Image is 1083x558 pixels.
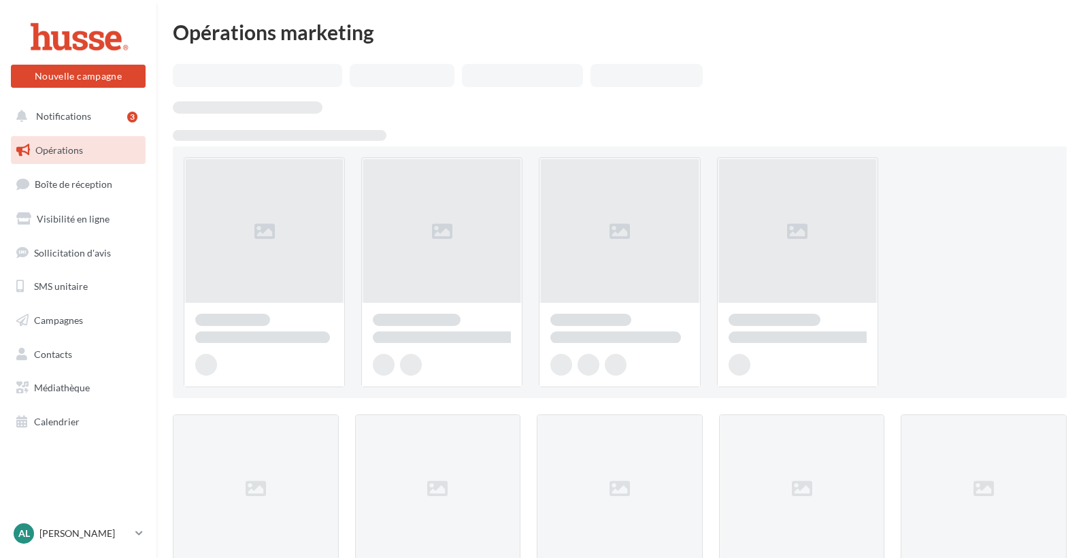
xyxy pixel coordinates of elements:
[173,22,1067,42] div: Opérations marketing
[8,374,148,402] a: Médiathèque
[8,102,143,131] button: Notifications 3
[34,382,90,393] span: Médiathèque
[8,239,148,267] a: Sollicitation d'avis
[36,110,91,122] span: Notifications
[34,314,83,326] span: Campagnes
[34,280,88,292] span: SMS unitaire
[34,416,80,427] span: Calendrier
[8,408,148,436] a: Calendrier
[8,136,148,165] a: Opérations
[34,348,72,360] span: Contacts
[18,527,30,540] span: Al
[35,144,83,156] span: Opérations
[11,65,146,88] button: Nouvelle campagne
[8,306,148,335] a: Campagnes
[8,272,148,301] a: SMS unitaire
[34,246,111,258] span: Sollicitation d'avis
[127,112,137,122] div: 3
[8,340,148,369] a: Contacts
[11,521,146,546] a: Al [PERSON_NAME]
[8,169,148,199] a: Boîte de réception
[37,213,110,225] span: Visibilité en ligne
[8,205,148,233] a: Visibilité en ligne
[35,178,112,190] span: Boîte de réception
[39,527,130,540] p: [PERSON_NAME]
